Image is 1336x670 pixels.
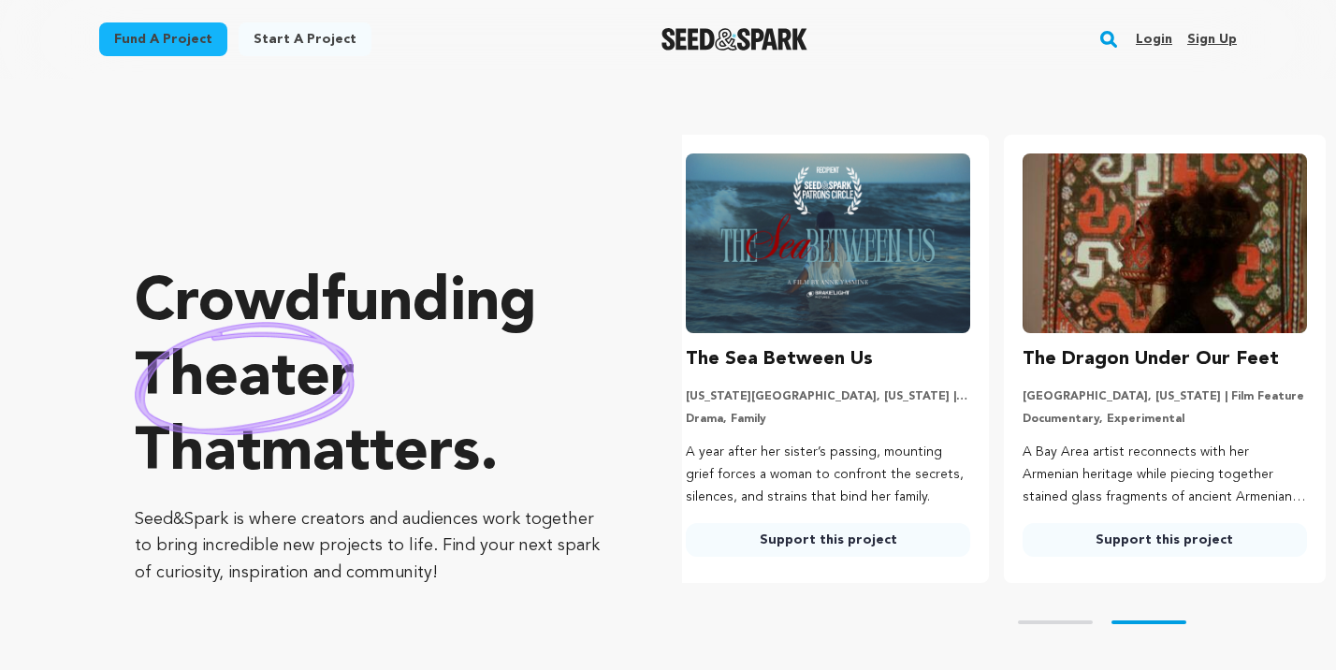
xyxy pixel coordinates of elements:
[686,442,970,508] p: A year after her sister’s passing, mounting grief forces a woman to confront the secrets, silence...
[1023,153,1307,333] img: The Dragon Under Our Feet image
[135,267,607,491] p: Crowdfunding that .
[661,28,808,51] img: Seed&Spark Logo Dark Mode
[1187,24,1237,54] a: Sign up
[261,424,480,484] span: matters
[661,28,808,51] a: Seed&Spark Homepage
[686,344,873,374] h3: The Sea Between Us
[239,22,371,56] a: Start a project
[1023,344,1279,374] h3: The Dragon Under Our Feet
[135,322,355,435] img: hand sketched image
[686,523,970,557] a: Support this project
[1023,412,1307,427] p: Documentary, Experimental
[1023,523,1307,557] a: Support this project
[99,22,227,56] a: Fund a project
[135,506,607,587] p: Seed&Spark is where creators and audiences work together to bring incredible new projects to life...
[1136,24,1172,54] a: Login
[686,412,970,427] p: Drama, Family
[1023,442,1307,508] p: A Bay Area artist reconnects with her Armenian heritage while piecing together stained glass frag...
[686,153,970,333] img: The Sea Between Us image
[686,389,970,404] p: [US_STATE][GEOGRAPHIC_DATA], [US_STATE] | Film Short
[1023,389,1307,404] p: [GEOGRAPHIC_DATA], [US_STATE] | Film Feature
